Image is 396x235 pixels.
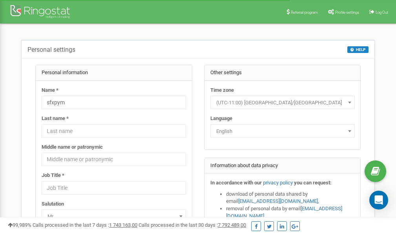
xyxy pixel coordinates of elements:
span: Mr. [44,211,183,222]
div: Personal information [36,65,192,81]
span: Log Out [376,10,388,15]
span: Calls processed in the last 7 days : [33,222,137,228]
label: Name * [42,87,58,94]
u: 1 743 163,00 [109,222,137,228]
div: Other settings [204,65,361,81]
a: [EMAIL_ADDRESS][DOMAIN_NAME] [238,198,318,204]
button: HELP [347,46,369,53]
span: English [213,126,352,137]
a: privacy policy [263,180,293,186]
h5: Personal settings [27,46,75,53]
span: Calls processed in the last 30 days : [139,222,246,228]
div: Information about data privacy [204,158,361,174]
span: (UTC-11:00) Pacific/Midway [213,97,352,108]
span: Profile settings [335,10,359,15]
span: Referral program [291,10,318,15]
input: Middle name or patronymic [42,153,186,166]
span: 99,989% [8,222,31,228]
label: Job Title * [42,172,64,179]
span: English [210,124,355,138]
li: removal of personal data by email , [226,205,355,220]
li: download of personal data shared by email , [226,191,355,205]
input: Name [42,96,186,109]
label: Time zone [210,87,234,94]
strong: you can request: [294,180,332,186]
div: Open Intercom Messenger [369,191,388,209]
label: Salutation [42,200,64,208]
label: Last name * [42,115,69,122]
strong: In accordance with our [210,180,262,186]
label: Language [210,115,232,122]
u: 7 792 489,00 [218,222,246,228]
span: (UTC-11:00) Pacific/Midway [210,96,355,109]
label: Middle name or patronymic [42,144,103,151]
span: Mr. [42,209,186,223]
input: Last name [42,124,186,138]
input: Job Title [42,181,186,195]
